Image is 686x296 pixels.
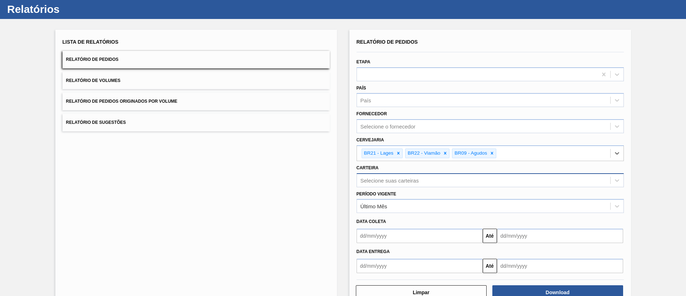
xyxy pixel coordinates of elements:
label: Cervejaria [357,137,384,142]
input: dd/mm/yyyy [357,259,483,273]
button: Relatório de Volumes [63,72,330,89]
span: Lista de Relatórios [63,39,119,45]
label: Fornecedor [357,111,387,116]
span: Relatório de Pedidos Originados por Volume [66,99,178,104]
label: Carteira [357,165,379,170]
input: dd/mm/yyyy [497,229,623,243]
div: BR09 - Agudos [452,149,488,158]
label: Período Vigente [357,191,396,196]
label: Etapa [357,59,371,64]
h1: Relatórios [7,5,134,13]
div: Selecione o fornecedor [361,123,416,130]
span: Relatório de Sugestões [66,120,126,125]
span: Relatório de Volumes [66,78,120,83]
button: Até [483,229,497,243]
div: País [361,97,371,103]
button: Relatório de Sugestões [63,114,330,131]
input: dd/mm/yyyy [497,259,623,273]
input: dd/mm/yyyy [357,229,483,243]
div: BR22 - Viamão [406,149,441,158]
button: Relatório de Pedidos Originados por Volume [63,93,330,110]
span: Data coleta [357,219,386,224]
button: Relatório de Pedidos [63,51,330,68]
span: Data entrega [357,249,390,254]
label: País [357,86,366,91]
span: Relatório de Pedidos [66,57,119,62]
div: Selecione suas carteiras [361,177,419,183]
span: Relatório de Pedidos [357,39,418,45]
button: Até [483,259,497,273]
div: Último Mês [361,203,387,209]
div: BR21 - Lages [362,149,395,158]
